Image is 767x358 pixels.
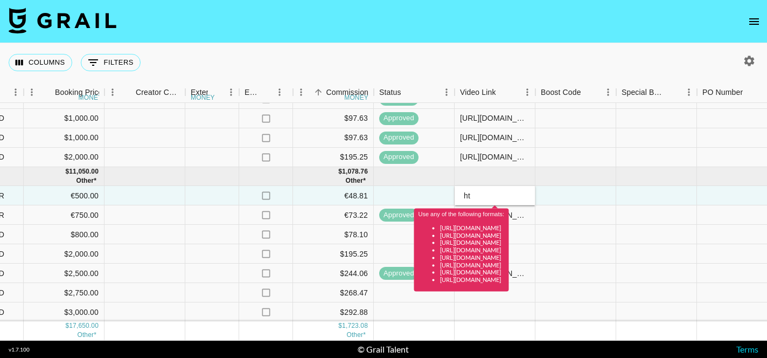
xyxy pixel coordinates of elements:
[622,82,666,103] div: Special Booking Type
[8,84,24,100] button: Menu
[401,85,416,100] button: Sort
[379,133,419,143] span: approved
[40,85,55,100] button: Sort
[440,231,505,239] li: [URL][DOMAIN_NAME]
[438,84,455,100] button: Menu
[581,85,596,100] button: Sort
[440,276,505,284] li: [URL][DOMAIN_NAME]
[419,211,505,284] div: Use any of the following formats:
[440,246,505,254] li: [URL][DOMAIN_NAME]
[358,344,409,355] div: © Grail Talent
[293,302,374,322] div: $292.88
[24,186,104,205] div: €500.00
[121,85,136,100] button: Sort
[460,132,529,143] div: https://www.tiktok.com/@bird_dii/video/7525747530953542934?_r=1&_t=ZN-8xwEHRjEQlC
[345,177,366,184] span: € 122.03
[24,244,104,264] div: $2,000.00
[293,109,374,128] div: $97.63
[440,224,505,231] li: [URL][DOMAIN_NAME]
[9,8,116,33] img: Grail Talent
[293,244,374,264] div: $195.25
[460,82,496,103] div: Video Link
[293,186,374,205] div: €48.81
[681,84,697,100] button: Menu
[24,128,104,148] div: $1,000.00
[326,82,368,103] div: Commission
[743,85,758,100] button: Sort
[223,84,239,100] button: Menu
[104,82,185,103] div: Creator Commmission Override
[293,225,374,244] div: $78.10
[24,283,104,302] div: $2,750.00
[191,94,215,101] div: money
[104,84,121,100] button: Menu
[379,82,401,103] div: Status
[293,148,374,167] div: $195.25
[136,82,180,103] div: Creator Commmission Override
[239,82,293,103] div: Expenses: Remove Commission?
[519,84,535,100] button: Menu
[535,82,616,103] div: Boost Code
[666,85,681,100] button: Sort
[79,94,103,101] div: money
[271,84,288,100] button: Menu
[24,148,104,167] div: $2,000.00
[65,167,69,176] div: $
[496,85,511,100] button: Sort
[600,84,616,100] button: Menu
[55,82,102,103] div: Booking Price
[338,322,342,331] div: $
[616,82,697,103] div: Special Booking Type
[342,167,368,176] div: 1,078.76
[69,322,99,331] div: 17,650.00
[260,85,275,100] button: Sort
[346,332,366,339] span: € 122.03
[293,128,374,148] div: $97.63
[379,113,419,123] span: approved
[76,177,96,184] span: € 1,250.00
[293,84,309,100] button: Menu
[344,94,368,101] div: money
[293,264,374,283] div: $244.06
[460,152,529,162] div: https://www.tiktok.com/@kelliewiththesilverhair/video/7538174023948045599
[77,332,96,339] span: € 1,250.00
[541,82,581,103] div: Boost Code
[293,283,374,302] div: $268.47
[311,85,326,100] button: Sort
[24,302,104,322] div: $3,000.00
[379,268,419,279] span: approved
[24,264,104,283] div: $2,500.00
[702,82,743,103] div: PO Number
[69,167,99,176] div: 11,050.00
[208,85,223,100] button: Sort
[293,205,374,225] div: €73.22
[24,109,104,128] div: $1,000.00
[374,82,455,103] div: Status
[24,205,104,225] div: €750.00
[245,82,260,103] div: Expenses: Remove Commission?
[440,268,505,276] li: [URL][DOMAIN_NAME]
[342,322,368,331] div: 1,723.08
[9,54,72,71] button: Select columns
[460,113,529,123] div: https://www.tiktok.com/@bird_dii/video/7530933510585060630?_r=1&_t=ZN-8yJrxS8hrYU
[736,344,758,354] a: Terms
[440,253,505,261] li: [URL][DOMAIN_NAME]
[338,167,342,176] div: $
[24,84,40,100] button: Menu
[743,11,765,32] button: open drawer
[24,225,104,244] div: $800.00
[440,261,505,268] li: [URL][DOMAIN_NAME]
[65,322,69,331] div: $
[9,346,30,353] div: v 1.7.100
[440,239,505,246] li: [URL][DOMAIN_NAME]
[81,54,141,71] button: Show filters
[379,210,419,221] span: approved
[455,82,535,103] div: Video Link
[379,152,419,162] span: approved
